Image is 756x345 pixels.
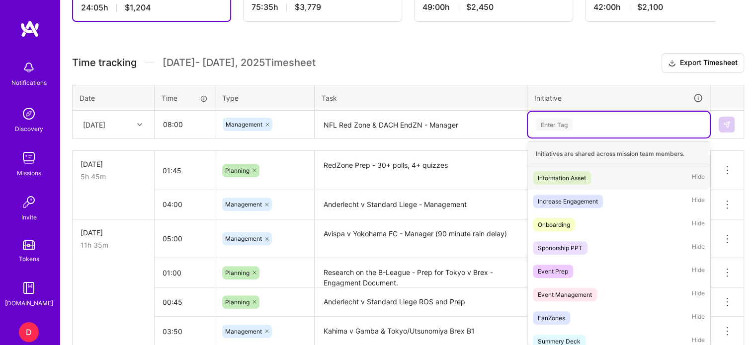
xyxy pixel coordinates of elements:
span: Hide [692,265,705,278]
div: D [19,322,39,342]
div: Information Asset [538,173,586,183]
textarea: Avispa v Yokohama FC - Manager (90 minute rain delay) [316,220,526,258]
textarea: Anderlecht v Standard Liege ROS and Prep [316,288,526,316]
div: 75:35 h [252,2,394,12]
textarea: RedZone Prep - 30+ polls, 4+ quizzes [316,152,526,189]
div: Event Management [538,289,592,300]
div: [DATE] [81,159,146,169]
div: Discovery [15,124,43,134]
span: Management [225,235,262,242]
img: guide book [19,278,39,298]
img: discovery [19,104,39,124]
div: 49:00 h [422,2,565,12]
div: Time [162,93,208,103]
span: $2,100 [637,2,663,12]
img: teamwork [19,148,39,168]
img: logo [20,20,40,38]
div: Invite [21,212,37,222]
span: Management [226,121,262,128]
textarea: Research on the B-League - Prep for Tokyo v Brex - Engagment Document. [316,259,526,286]
input: HH:MM [155,111,214,138]
div: Event Prep [538,266,568,276]
textarea: Kahima v Gamba & Tokyo/Utsunomiya Brex B1 [316,318,526,345]
div: Notifications [11,77,47,88]
div: Initiative [534,92,703,104]
th: Type [215,85,315,111]
span: Time tracking [72,57,137,69]
textarea: NFL Red Zone & DACH EndZN - Manager [316,112,526,138]
a: D [16,322,41,342]
th: Task [315,85,527,111]
img: tokens [23,240,35,250]
th: Date [73,85,155,111]
div: Initiatives are shared across mission team members. [528,141,710,166]
span: Hide [692,195,705,208]
div: 5h 45m [81,171,146,182]
span: Hide [692,241,705,255]
i: icon Download [668,58,676,69]
img: bell [19,58,39,77]
span: [DATE] - [DATE] , 2025 Timesheet [163,57,316,69]
img: Invite [19,192,39,212]
div: Onboarding [538,219,570,230]
div: [DATE] [81,227,146,238]
span: Hide [692,171,705,185]
span: Hide [692,311,705,325]
div: Sponorship PPT [538,243,583,253]
textarea: Anderlecht v Standard Liege - Management [316,191,526,218]
span: Planning [225,298,250,306]
div: [DOMAIN_NAME] [5,298,53,308]
span: $1,204 [125,2,151,13]
div: Enter Tag [536,117,573,132]
span: $2,450 [466,2,494,12]
span: Hide [692,288,705,301]
div: Increase Engagement [538,196,598,207]
span: Planning [225,167,250,174]
input: HH:MM [155,260,215,286]
div: 24:05 h [81,2,222,13]
img: Submit [723,121,731,129]
i: icon Chevron [137,122,142,127]
span: Hide [692,218,705,231]
input: HH:MM [155,318,215,345]
div: Tokens [19,254,39,264]
input: HH:MM [155,157,215,184]
input: HH:MM [155,191,215,217]
span: $3,779 [295,2,321,12]
div: FanZones [538,313,565,323]
span: Management [225,201,262,208]
div: 11h 35m [81,240,146,250]
div: Missions [17,168,41,178]
div: 42:00 h [593,2,736,12]
span: Planning [225,269,250,276]
input: HH:MM [155,225,215,252]
button: Export Timesheet [662,53,744,73]
input: HH:MM [155,289,215,315]
div: [DATE] [83,119,105,130]
span: Management [225,328,262,335]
